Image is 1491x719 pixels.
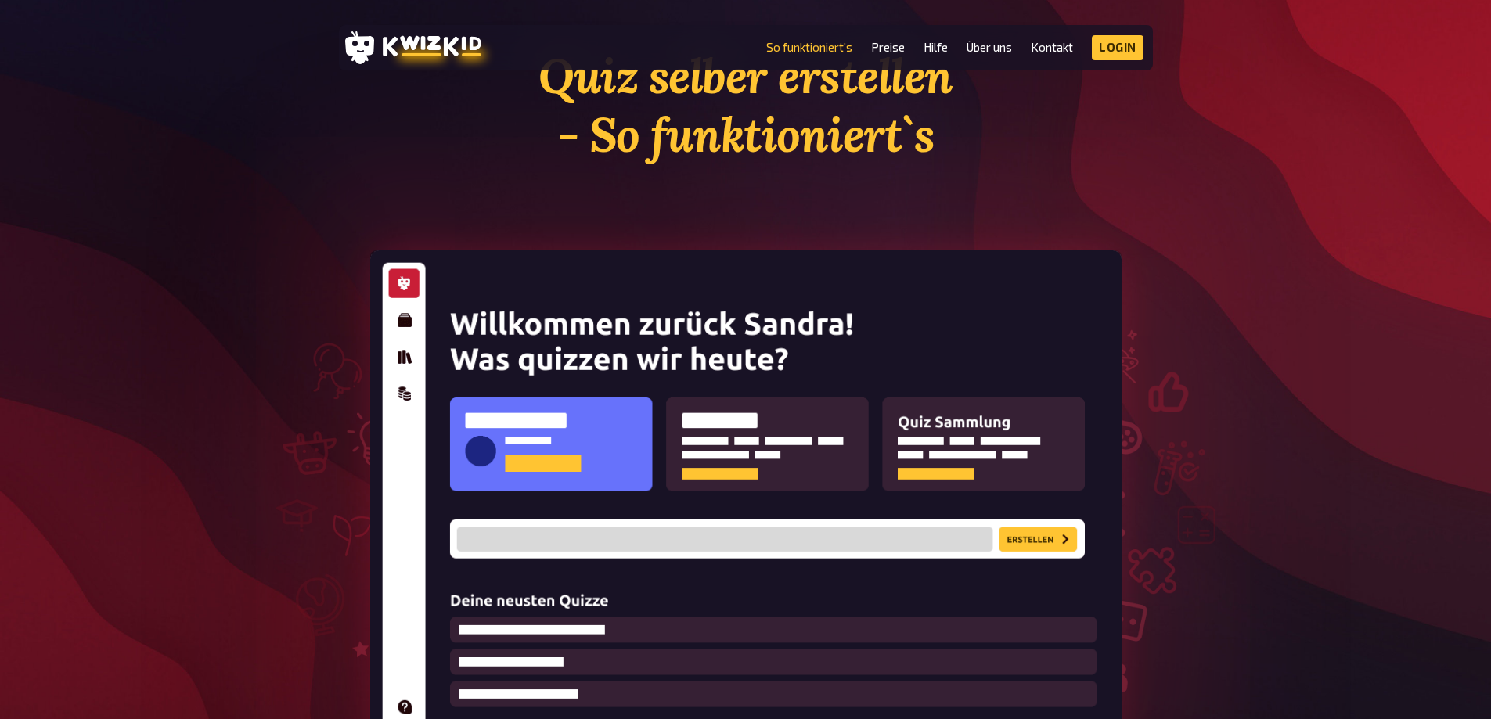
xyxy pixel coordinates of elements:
h1: Quiz selber erstellen - So funktioniert`s [370,47,1122,164]
a: Hilfe [924,41,948,54]
a: Kontakt [1031,41,1073,54]
a: Über uns [967,41,1012,54]
a: Preise [871,41,905,54]
a: So funktioniert's [766,41,852,54]
a: Login [1092,35,1143,60]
